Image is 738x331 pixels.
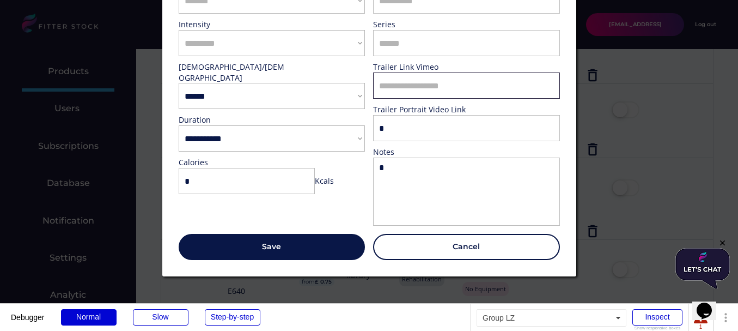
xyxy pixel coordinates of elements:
div: Trailer Link Vimeo [373,62,482,73]
div: Kcals [315,176,334,186]
div: 1 [694,324,707,330]
div: Group LZ [477,309,626,327]
div: Intensity [179,19,288,30]
div: Slow [133,309,188,326]
div: Calories [179,157,288,168]
div: Series [373,19,482,30]
div: Trailer Portrait Video Link [373,104,482,115]
button: Save [179,234,365,260]
iframe: chat widget [675,238,730,288]
div: [DEMOGRAPHIC_DATA]/[DEMOGRAPHIC_DATA] [179,62,288,83]
button: Cancel [373,234,560,260]
iframe: chat widget [692,287,727,320]
div: Inspect [632,309,682,326]
div: Debugger [11,304,45,321]
div: Show responsive boxes [632,326,682,330]
div: Normal [61,309,117,326]
div: Duration [179,115,288,125]
div: Notes [373,147,482,158]
div: Step-by-step [205,309,260,326]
